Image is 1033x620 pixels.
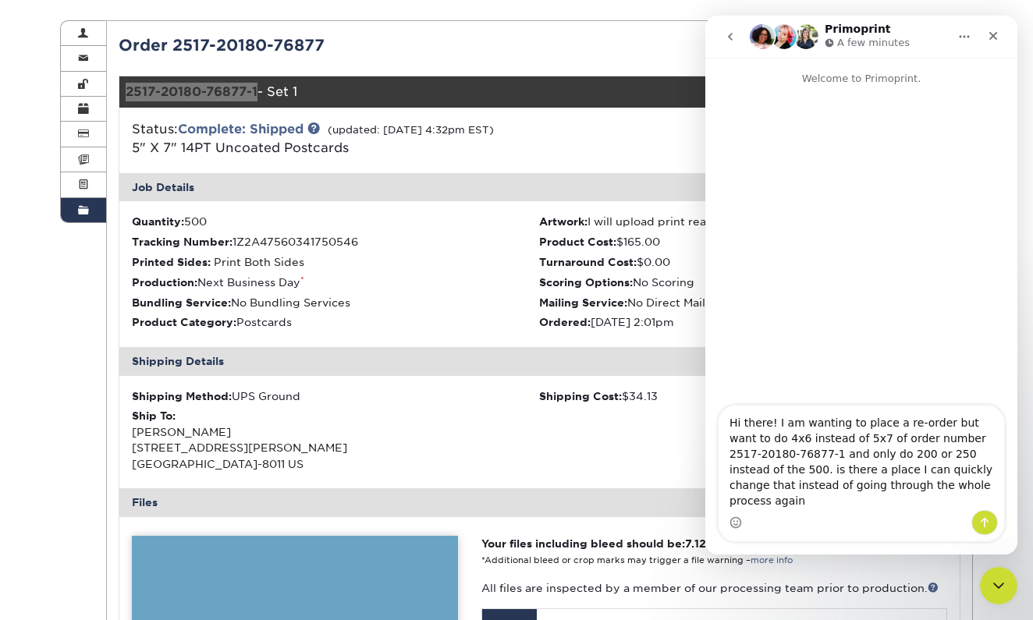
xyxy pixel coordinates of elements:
[132,388,540,404] div: UPS Ground
[132,275,540,290] li: Next Business Day
[980,567,1017,604] iframe: Intercom live chat
[132,215,184,228] strong: Quantity:
[539,275,947,290] li: No Scoring
[539,296,627,309] strong: Mailing Service:
[178,122,304,136] a: Complete: Shipped
[214,256,304,268] span: Print Both Sides
[132,409,176,422] strong: Ship To:
[132,408,540,472] div: [PERSON_NAME] [STREET_ADDRESS][PERSON_NAME] [GEOGRAPHIC_DATA]-8011 US
[685,537,713,550] span: 7.125
[539,256,637,268] strong: Turnaround Cost:
[107,34,540,57] div: Order 2517-20180-76877
[481,580,947,596] p: All files are inspected by a member of our processing team prior to production.
[539,316,591,328] strong: Ordered:
[132,295,540,310] li: No Bundling Services
[539,214,947,229] li: I will upload print ready files.
[705,16,1017,554] iframe: Intercom live chat
[132,236,233,248] strong: Tracking Number:
[481,555,793,565] small: *Additional bleed or crop marks may trigger a file warning –
[539,295,947,310] li: No Direct Mailing Service
[132,256,211,268] strong: Printed Sides:
[132,316,236,328] strong: Product Category:
[539,254,947,270] li: $0.00
[126,84,257,99] strong: 2517-20180-76877-1
[119,488,960,516] div: Files
[132,296,231,309] strong: Bundling Service:
[328,124,494,136] small: (updated: [DATE] 4:32pm EST)
[132,314,540,330] li: Postcards
[119,347,960,375] div: Shipping Details
[132,390,232,402] strong: Shipping Method:
[539,314,947,330] li: [DATE] 2:01pm
[539,390,622,402] strong: Shipping Cost:
[481,537,762,550] strong: Your files including bleed should be: " x "
[119,173,960,201] div: Job Details
[539,215,587,228] strong: Artwork:
[539,236,616,248] strong: Product Cost:
[539,388,947,404] div: $34.13
[132,214,540,229] li: 500
[233,236,358,248] span: 1Z2A47560341750546
[539,276,633,289] strong: Scoring Options:
[132,140,349,155] a: 5" X 7" 14PT Uncoated Postcards
[119,76,820,108] div: - Set 1
[539,234,947,250] li: $165.00
[751,555,793,565] a: more info
[120,120,680,158] div: Status:
[132,276,197,289] strong: Production:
